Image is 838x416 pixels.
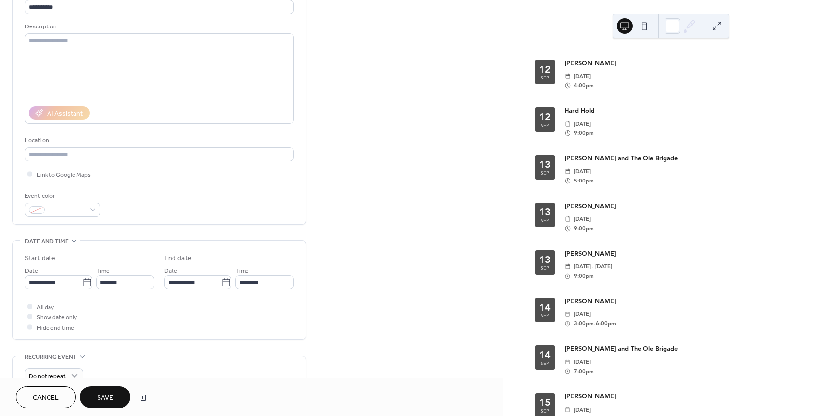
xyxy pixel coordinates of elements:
div: [PERSON_NAME] [565,249,806,258]
span: 9:00pm [574,224,594,233]
div: Sep [541,218,549,223]
div: 13 [539,207,551,217]
div: 13 [539,159,551,169]
div: 12 [539,112,551,122]
span: All day [37,302,54,312]
span: 9:00pm [574,271,594,281]
div: Sep [541,409,549,414]
span: [DATE] - [DATE] [574,262,612,271]
div: [PERSON_NAME] [565,201,806,210]
span: Time [235,266,249,276]
div: 12 [539,64,551,74]
span: [DATE] [574,310,591,319]
button: Cancel [16,386,76,408]
div: ​ [565,367,571,376]
span: [DATE] [574,214,591,224]
div: [PERSON_NAME] [565,391,806,401]
span: Date [25,266,38,276]
div: Sep [541,361,549,366]
span: 6:00pm [596,319,616,328]
div: Description [25,22,292,32]
div: ​ [565,129,571,138]
div: Sep [541,76,549,80]
div: 14 [539,350,551,360]
span: Link to Google Maps [37,170,91,180]
span: Date [164,266,177,276]
span: Recurring event [25,352,77,362]
div: [PERSON_NAME] and The Ole Brigade [565,154,806,163]
div: Sep [541,171,549,176]
span: [DATE] [574,405,591,415]
div: 14 [539,302,551,312]
span: 5:00pm [574,176,594,185]
div: ​ [565,214,571,224]
div: ​ [565,167,571,176]
div: [PERSON_NAME] [565,58,806,68]
span: 7:00pm [574,367,594,376]
span: 9:00pm [574,129,594,138]
div: Hard Hold [565,106,806,115]
span: Do not repeat [29,371,66,382]
span: 3:00pm [574,319,594,328]
span: [DATE] [574,357,591,366]
div: Start date [25,253,55,263]
div: [PERSON_NAME] [565,296,806,306]
span: - [594,319,596,328]
span: [DATE] [574,167,591,176]
span: Hide end time [37,323,74,333]
div: End date [164,253,192,263]
div: [PERSON_NAME] and The Ole Brigade [565,344,806,353]
div: ​ [565,357,571,366]
span: Time [96,266,110,276]
span: [DATE] [574,119,591,129]
div: Event color [25,191,99,201]
div: ​ [565,319,571,328]
div: ​ [565,176,571,185]
div: ​ [565,405,571,415]
button: Save [80,386,130,408]
div: Location [25,135,292,146]
div: ​ [565,262,571,271]
div: Sep [541,313,549,318]
div: 13 [539,255,551,264]
span: Date and time [25,236,69,247]
div: Sep [541,266,549,271]
span: Show date only [37,312,77,323]
div: ​ [565,224,571,233]
div: ​ [565,72,571,81]
div: Sep [541,123,549,128]
span: Cancel [33,393,59,403]
div: 15 [539,397,551,407]
span: Save [97,393,113,403]
div: ​ [565,81,571,90]
div: ​ [565,271,571,281]
span: [DATE] [574,72,591,81]
div: ​ [565,310,571,319]
div: ​ [565,119,571,129]
span: 4:00pm [574,81,594,90]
